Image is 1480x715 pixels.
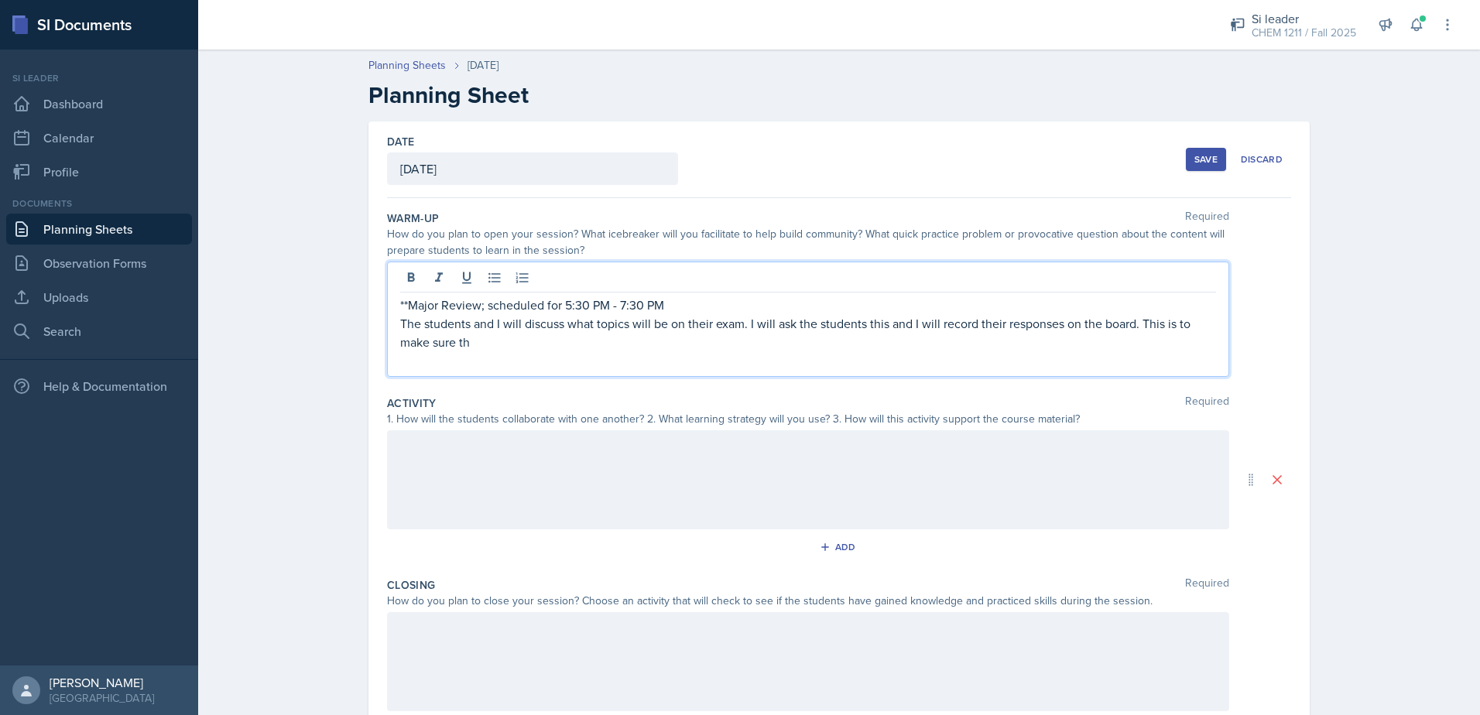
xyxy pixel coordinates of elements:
a: Dashboard [6,88,192,119]
button: Add [814,535,865,559]
div: [DATE] [468,57,498,74]
p: **Major Review; scheduled for 5:30 PM - 7:30 PM [400,296,1216,314]
label: Closing [387,577,435,593]
label: Warm-Up [387,210,439,226]
div: CHEM 1211 / Fall 2025 [1252,25,1356,41]
div: Si leader [1252,9,1356,28]
div: 1. How will the students collaborate with one another? 2. What learning strategy will you use? 3.... [387,411,1229,427]
div: Help & Documentation [6,371,192,402]
a: Observation Forms [6,248,192,279]
div: Si leader [6,71,192,85]
span: Required [1185,577,1229,593]
div: Documents [6,197,192,210]
label: Date [387,134,414,149]
div: [PERSON_NAME] [50,675,154,690]
a: Calendar [6,122,192,153]
div: Add [823,541,856,553]
div: Save [1194,153,1218,166]
span: Required [1185,395,1229,411]
a: Planning Sheets [368,57,446,74]
a: Planning Sheets [6,214,192,245]
p: The students and I will discuss what topics will be on their exam. I will ask the students this a... [400,314,1216,351]
div: [GEOGRAPHIC_DATA] [50,690,154,706]
a: Search [6,316,192,347]
a: Uploads [6,282,192,313]
a: Profile [6,156,192,187]
div: Discard [1241,153,1283,166]
div: How do you plan to open your session? What icebreaker will you facilitate to help build community... [387,226,1229,258]
span: Required [1185,210,1229,226]
h2: Planning Sheet [368,81,1310,109]
button: Save [1186,148,1226,171]
button: Discard [1232,148,1291,171]
label: Activity [387,395,437,411]
div: How do you plan to close your session? Choose an activity that will check to see if the students ... [387,593,1229,609]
